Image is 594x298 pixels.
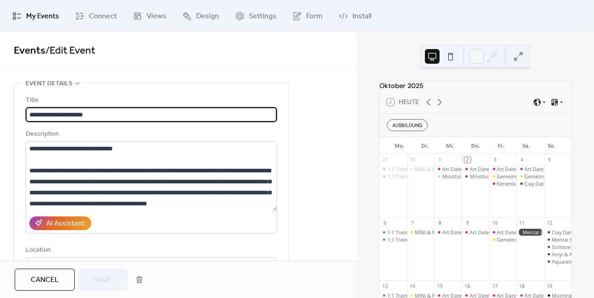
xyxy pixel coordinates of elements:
[544,251,572,258] div: Acryl & Ausdruck: Mental Health Weekend
[387,137,412,155] div: Mo.
[26,95,275,106] div: Title
[492,220,498,226] div: 10
[517,173,544,180] div: Gemeinsam stark: Kreativzeit für Kind & Eltern
[89,11,117,22] span: Connect
[462,166,489,172] div: Art Date: create & celebrate yourself
[464,283,471,290] div: 16
[387,229,560,236] div: 1:1 Training mit [PERSON_NAME] (digital oder 5020 [GEOGRAPHIC_DATA])
[462,229,489,236] div: Art Date: create & celebrate yourself
[489,236,517,243] div: Gemeinsam stark: Kreativzeit für Kind & Eltern
[544,258,572,265] div: Aquarell & Flow: Mental Health Weekend
[379,229,407,236] div: 1:1 Training mit Caterina (digital oder 5020 Salzburg)
[379,173,407,180] div: 1:1 Training mit Caterina (digital oder 5020 Salzburg)
[286,4,330,28] a: Form
[519,283,526,290] div: 18
[382,220,388,226] div: 6
[546,220,553,226] div: 12
[249,11,276,22] span: Settings
[437,137,462,155] div: Mi.
[352,11,371,22] span: Install
[126,4,173,28] a: Views
[409,220,416,226] div: 7
[470,166,554,172] div: Art Date: create & celebrate yourself
[15,269,75,291] button: Cancel
[463,137,488,155] div: Do.
[26,78,72,89] span: Event details
[382,283,388,290] div: 13
[387,119,428,131] div: AUSBILDUNG
[497,229,581,236] div: Art Date: create & celebrate yourself
[524,180,546,187] div: Clay Date
[434,173,462,180] div: Mindful Moves – Achtsame Körperübungen für mehr Balance
[14,41,45,61] a: Events
[412,137,437,155] div: Di.
[437,220,443,226] div: 8
[492,157,498,163] div: 3
[546,157,553,163] div: 5
[46,218,85,229] div: AI Assistant
[382,157,388,163] div: 29
[387,166,560,172] div: 1:1 Training mit [PERSON_NAME] (digital oder 5020 [GEOGRAPHIC_DATA])
[470,229,554,236] div: Art Date: create & celebrate yourself
[489,229,517,236] div: Art Date: create & celebrate yourself
[409,157,416,163] div: 30
[489,166,517,172] div: Art Date: create & celebrate yourself
[552,229,574,236] div: Clay Date
[379,81,572,91] div: Oktober 2025
[45,41,95,61] span: / Edit Event
[470,173,510,180] div: Mindful Morning
[379,166,407,172] div: 1:1 Training mit Caterina (digital oder 5020 Salzburg)
[415,229,497,236] div: MINI & ME: Dein Moment mit Baby
[442,229,527,236] div: Art Date: create & celebrate yourself
[26,245,275,256] div: Location
[464,157,471,163] div: 2
[489,180,517,187] div: Keramikmalerei: Gestalte deinen Selbstliebe-Anker
[228,4,283,28] a: Settings
[488,137,513,155] div: Fr.
[176,4,226,28] a: Design
[437,157,443,163] div: 1
[519,220,526,226] div: 11
[5,4,66,28] a: My Events
[26,11,59,22] span: My Events
[407,229,434,236] div: MINI & ME: Dein Moment mit Baby
[517,166,544,172] div: Art Date: create & celebrate yourself
[196,11,219,22] span: Design
[464,220,471,226] div: 9
[387,173,560,180] div: 1:1 Training mit [PERSON_NAME] (digital oder 5020 [GEOGRAPHIC_DATA])
[407,166,434,172] div: MINI & ME: Dein Moment mit Baby
[462,173,489,180] div: Mindful Morning
[546,283,553,290] div: 19
[517,180,544,187] div: Clay Date
[544,236,572,243] div: Mental Health Sunday: Vom Konsumieren ins Kreieren
[489,173,517,180] div: Gemeinsam stark: Kreativzeit für Kind & Eltern
[29,216,91,230] button: AI Assistant
[434,166,462,172] div: Art Date: create & celebrate yourself
[517,229,544,236] div: Mental Health Gym-Day
[437,283,443,290] div: 15
[544,229,572,236] div: Clay Date
[513,137,539,155] div: Sa.
[68,4,124,28] a: Connect
[26,129,275,140] div: Description
[519,157,526,163] div: 4
[434,229,462,236] div: Art Date: create & celebrate yourself
[497,166,581,172] div: Art Date: create & celebrate yourself
[379,236,407,243] div: 1:1 Training mit Caterina (digital oder 5020 Salzburg)
[31,275,59,286] span: Cancel
[387,236,560,243] div: 1:1 Training mit [PERSON_NAME] (digital oder 5020 [GEOGRAPHIC_DATA])
[415,166,497,172] div: MINI & ME: Dein Moment mit Baby
[544,243,572,250] div: Scribble & Befreiung: Mental Health Weekend
[332,4,378,28] a: Install
[147,11,166,22] span: Views
[306,11,323,22] span: Form
[492,283,498,290] div: 17
[442,173,586,180] div: Mindful Moves – Achtsame Körperübungen für mehr Balance
[539,137,564,155] div: So.
[442,166,527,172] div: Art Date: create & celebrate yourself
[409,283,416,290] div: 14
